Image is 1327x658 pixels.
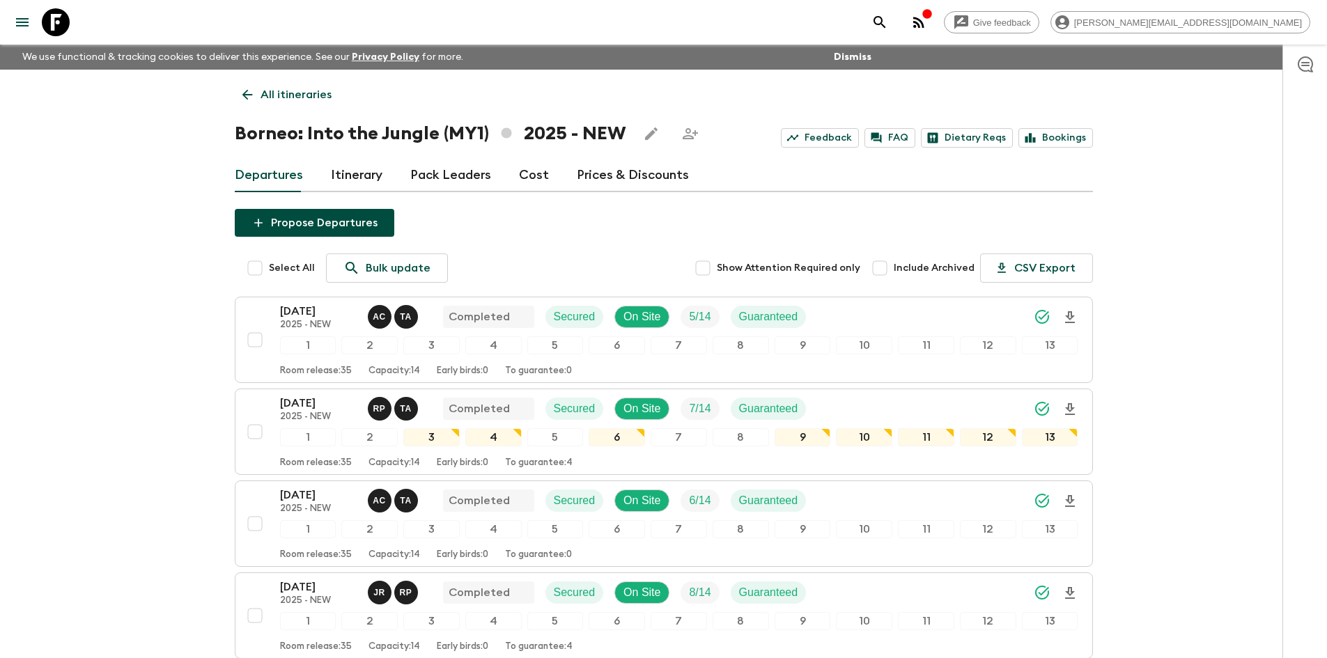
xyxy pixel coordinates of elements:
[437,641,488,652] p: Early birds: 0
[235,120,626,148] h1: Borneo: Into the Jungle (MY1) 2025 - NEW
[331,159,382,192] a: Itinerary
[775,612,831,630] div: 9
[681,398,719,420] div: Trip Fill
[545,581,604,604] div: Secured
[403,336,460,354] div: 3
[1062,585,1078,602] svg: Download Onboarding
[866,8,894,36] button: search adventures
[713,428,769,446] div: 8
[519,159,549,192] a: Cost
[1066,17,1310,28] span: [PERSON_NAME][EMAIL_ADDRESS][DOMAIN_NAME]
[775,520,831,538] div: 9
[505,366,572,377] p: To guarantee: 0
[554,400,596,417] p: Secured
[1022,520,1078,538] div: 13
[836,612,892,630] div: 10
[898,612,954,630] div: 11
[449,584,510,601] p: Completed
[1022,428,1078,446] div: 13
[280,579,357,595] p: [DATE]
[235,159,303,192] a: Departures
[352,52,419,62] a: Privacy Policy
[527,612,584,630] div: 5
[836,336,892,354] div: 10
[739,584,798,601] p: Guaranteed
[577,159,689,192] a: Prices & Discounts
[960,428,1016,446] div: 12
[830,47,875,67] button: Dismiss
[368,457,420,469] p: Capacity: 14
[717,261,860,275] span: Show Attention Required only
[894,261,975,275] span: Include Archived
[1022,336,1078,354] div: 13
[965,17,1039,28] span: Give feedback
[280,612,336,630] div: 1
[341,428,398,446] div: 2
[280,503,357,515] p: 2025 - NEW
[280,336,336,354] div: 1
[449,308,510,325] p: Completed
[1050,11,1310,33] div: [PERSON_NAME][EMAIL_ADDRESS][DOMAIN_NAME]
[739,400,798,417] p: Guaranteed
[368,549,420,561] p: Capacity: 14
[1062,401,1078,418] svg: Download Onboarding
[921,128,1013,148] a: Dietary Reqs
[1018,128,1093,148] a: Bookings
[713,520,769,538] div: 8
[235,389,1093,475] button: [DATE]2025 - NEWRoy Phang, Tiyon Anak JunaCompletedSecuredOn SiteTrip FillGuaranteed1234567891011...
[437,457,488,469] p: Early birds: 0
[235,297,1093,383] button: [DATE]2025 - NEWAlvin Chin Chun Wei, Tiyon Anak JunaCompletedSecuredOn SiteTrip FillGuaranteed123...
[1034,308,1050,325] svg: Synced Successfully
[527,336,584,354] div: 5
[960,520,1016,538] div: 12
[739,492,798,509] p: Guaranteed
[465,336,522,354] div: 4
[960,612,1016,630] div: 12
[410,159,491,192] a: Pack Leaders
[17,45,469,70] p: We use functional & tracking cookies to deliver this experience. See our for more.
[545,398,604,420] div: Secured
[1034,400,1050,417] svg: Synced Successfully
[465,612,522,630] div: 4
[449,400,510,417] p: Completed
[739,308,798,325] p: Guaranteed
[465,520,522,538] div: 4
[366,260,430,276] p: Bulk update
[527,520,584,538] div: 5
[280,395,357,412] p: [DATE]
[280,366,352,377] p: Room release: 35
[280,487,357,503] p: [DATE]
[465,428,522,446] div: 4
[280,428,336,446] div: 1
[589,612,645,630] div: 6
[898,428,954,446] div: 11
[280,595,357,606] p: 2025 - NEW
[651,520,707,538] div: 7
[651,612,707,630] div: 7
[1034,584,1050,601] svg: Synced Successfully
[527,428,584,446] div: 5
[8,8,36,36] button: menu
[944,11,1039,33] a: Give feedback
[689,584,711,601] p: 8 / 14
[681,489,719,512] div: Trip Fill
[368,641,420,652] p: Capacity: 14
[554,308,596,325] p: Secured
[689,492,711,509] p: 6 / 14
[681,581,719,604] div: Trip Fill
[614,306,669,328] div: On Site
[713,336,769,354] div: 8
[280,549,352,561] p: Room release: 35
[554,584,596,601] p: Secured
[505,549,572,561] p: To guarantee: 0
[368,366,420,377] p: Capacity: 14
[713,612,769,630] div: 8
[614,489,669,512] div: On Site
[898,336,954,354] div: 11
[689,308,711,325] p: 5 / 14
[368,585,421,596] span: Johan Roslan, Roy Phang
[280,641,352,652] p: Room release: 35
[235,480,1093,567] button: [DATE]2025 - NEWAlvin Chin Chun Wei, Tiyon Anak JunaCompletedSecuredOn SiteTrip FillGuaranteed123...
[623,400,660,417] p: On Site
[775,336,831,354] div: 9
